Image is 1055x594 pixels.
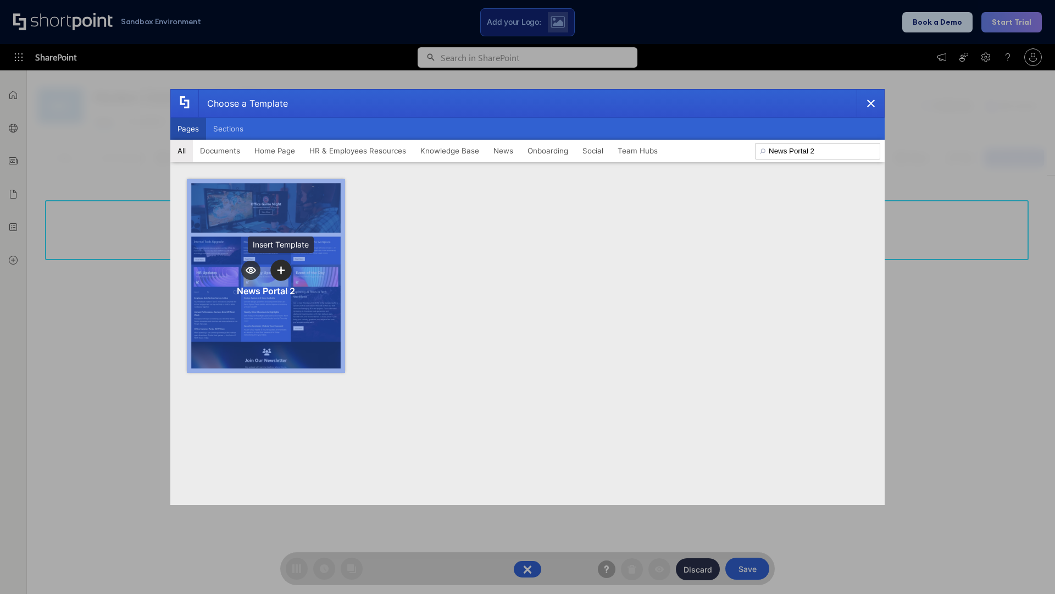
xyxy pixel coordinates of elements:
[302,140,413,162] button: HR & Employees Resources
[610,140,665,162] button: Team Hubs
[486,140,520,162] button: News
[755,143,880,159] input: Search
[520,140,575,162] button: Onboarding
[206,118,251,140] button: Sections
[170,89,885,505] div: template selector
[413,140,486,162] button: Knowledge Base
[237,285,295,296] div: News Portal 2
[170,118,206,140] button: Pages
[575,140,610,162] button: Social
[193,140,247,162] button: Documents
[170,140,193,162] button: All
[1000,541,1055,594] iframe: Chat Widget
[247,140,302,162] button: Home Page
[198,90,288,117] div: Choose a Template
